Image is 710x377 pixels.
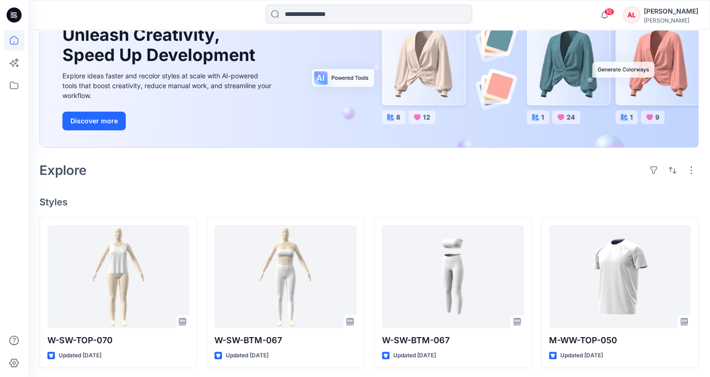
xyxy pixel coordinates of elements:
p: M-WW-TOP-050 [549,334,691,347]
div: Explore ideas faster and recolor styles at scale with AI-powered tools that boost creativity, red... [62,71,274,100]
p: Updated [DATE] [393,351,436,361]
p: Updated [DATE] [59,351,101,361]
div: [PERSON_NAME] [644,6,698,17]
h4: Styles [39,196,699,208]
span: 10 [604,8,614,15]
p: W-SW-BTM-067 [214,334,356,347]
div: AL [623,7,640,23]
button: Discover more [62,112,126,130]
h2: Explore [39,163,87,178]
a: W-SW-BTM-067 [382,225,524,328]
p: W-SW-BTM-067 [382,334,524,347]
a: Discover more [62,112,274,130]
a: W-SW-BTM-067 [214,225,356,328]
p: Updated [DATE] [226,351,268,361]
a: M-WW-TOP-050 [549,225,691,328]
p: Updated [DATE] [560,351,603,361]
div: [PERSON_NAME] [644,17,698,24]
p: W-SW-TOP-070 [47,334,189,347]
h1: Unleash Creativity, Speed Up Development [62,25,260,65]
a: W-SW-TOP-070 [47,225,189,328]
